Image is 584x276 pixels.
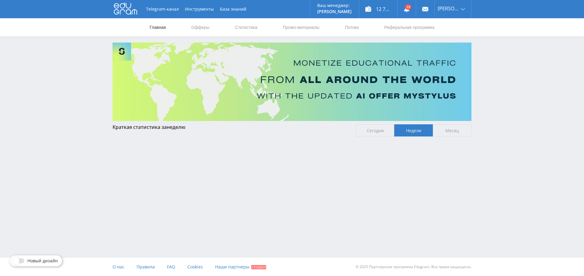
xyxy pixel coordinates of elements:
a: Промо-материалы [282,18,320,36]
a: Главная [149,18,166,36]
span: Правила [137,264,155,270]
a: Cookies [187,258,203,276]
span: Скидки [251,265,266,269]
span: FAQ [167,264,175,270]
div: © 2025 Партнёрская программа Edugram. Все права защищены. [295,258,471,276]
span: Наши партнеры [215,264,249,270]
a: FAQ [167,258,175,276]
p: [PERSON_NAME] [317,9,352,14]
div: Краткая статистика за [113,124,350,130]
a: Потоки [344,18,360,36]
p: Ваш менеджер: [317,3,352,8]
span: [PERSON_NAME] [438,6,459,11]
span: Неделя [394,124,433,136]
span: О нас [113,264,124,270]
span: Месяц [433,124,471,136]
a: Правила [137,258,155,276]
a: Реферальная программа [384,18,435,36]
span: Сегодня [356,124,395,136]
a: Наши партнеры Скидки [215,258,266,276]
span: Cookies [187,264,203,270]
span: неделю [167,124,186,130]
a: Офферы [191,18,210,36]
span: Новый дизайн [27,258,58,263]
a: Статистика [234,18,258,36]
img: Banner [113,43,471,121]
a: О нас [113,258,124,276]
